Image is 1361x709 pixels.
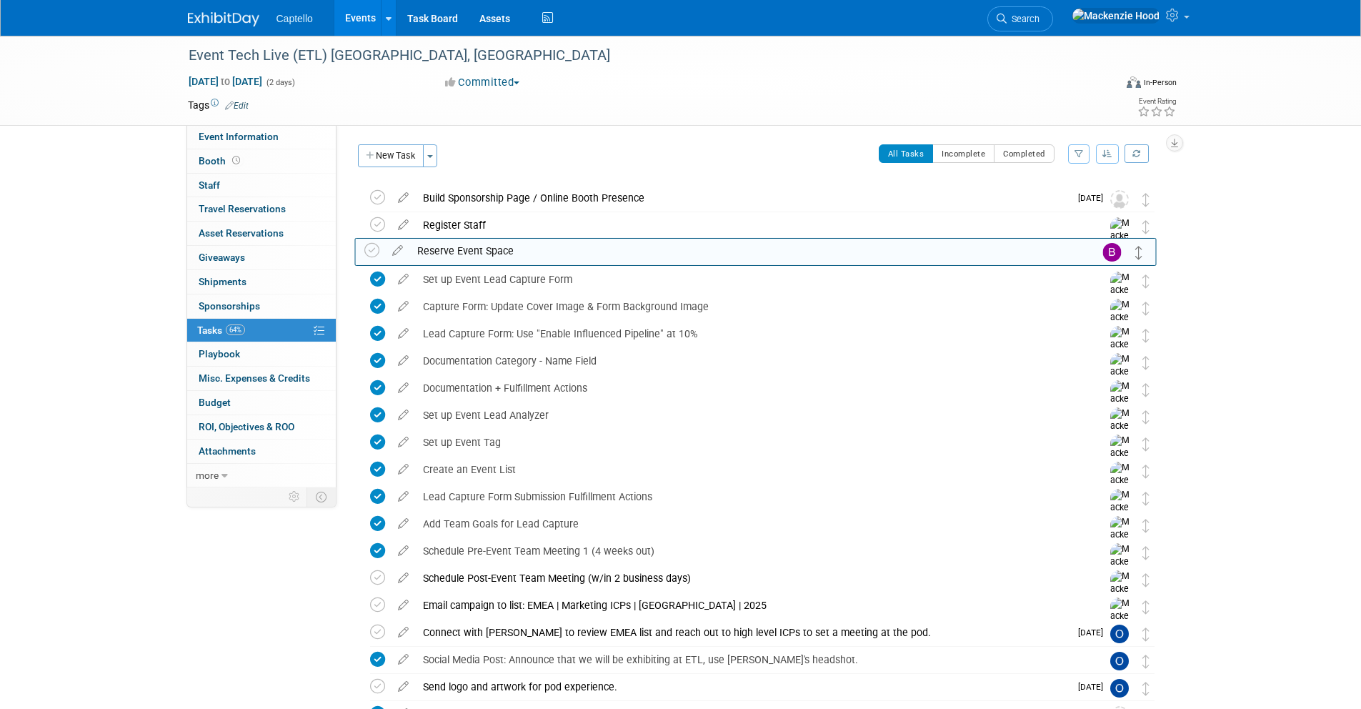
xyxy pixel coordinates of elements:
[391,572,416,585] a: edit
[1142,356,1150,370] i: Move task
[187,294,336,318] a: Sponsorships
[1103,243,1122,262] img: Brad Froese
[879,144,934,163] button: All Tasks
[187,246,336,269] a: Giveaways
[199,131,279,142] span: Event Information
[1110,598,1132,648] img: Mackenzie Hood
[225,101,249,111] a: Edit
[199,227,284,239] span: Asset Reservations
[187,319,336,342] a: Tasks64%
[391,680,416,693] a: edit
[391,517,416,530] a: edit
[391,354,416,367] a: edit
[1110,462,1132,512] img: Mackenzie Hood
[199,300,260,312] span: Sponsorships
[1110,652,1129,670] img: Owen Ellison
[1110,543,1132,594] img: Mackenzie Hood
[1142,302,1150,315] i: Move task
[416,376,1082,400] div: Documentation + Fulfillment Actions
[391,219,416,232] a: edit
[1078,628,1110,638] span: [DATE]
[1142,628,1150,641] i: Move task
[1110,435,1132,485] img: Mackenzie Hood
[1110,217,1132,268] img: Mackenzie Hood
[416,186,1070,210] div: Build Sponsorship Page / Online Booth Presence
[1110,272,1132,322] img: Mackenzie Hood
[391,545,416,557] a: edit
[1110,190,1129,209] img: Unassigned
[187,197,336,221] a: Travel Reservations
[219,76,232,87] span: to
[391,192,416,204] a: edit
[199,445,256,457] span: Attachments
[1142,193,1150,207] i: Move task
[1110,516,1132,567] img: Mackenzie Hood
[391,490,416,503] a: edit
[1078,193,1110,203] span: [DATE]
[1110,570,1132,621] img: Mackenzie Hood
[187,440,336,463] a: Attachments
[184,43,1093,69] div: Event Tech Live (ETL) [GEOGRAPHIC_DATA], [GEOGRAPHIC_DATA]
[1142,573,1150,587] i: Move task
[1142,383,1150,397] i: Move task
[416,512,1082,536] div: Add Team Goals for Lead Capture
[410,239,1075,263] div: Reserve Event Space
[440,75,525,90] button: Committed
[1078,682,1110,692] span: [DATE]
[1110,625,1129,643] img: Owen Ellison
[391,273,416,286] a: edit
[1142,329,1150,342] i: Move task
[416,566,1082,590] div: Schedule Post-Event Team Meeting (w/in 2 business days)
[199,348,240,360] span: Playbook
[187,464,336,487] a: more
[197,324,245,336] span: Tasks
[188,12,259,26] img: ExhibitDay
[1110,679,1129,698] img: Owen Ellison
[416,539,1082,563] div: Schedule Pre-Event Team Meeting 1 (4 weeks out)
[416,267,1082,292] div: Set up Event Lead Capture Form
[416,675,1070,699] div: Send logo and artwork for pod experience.
[1110,489,1132,540] img: Mackenzie Hood
[416,294,1082,319] div: Capture Form: Update Cover Image & Form Background Image
[416,593,1082,618] div: Email campaign to list: EMEA | Marketing ICPs | [GEOGRAPHIC_DATA] | 2025
[416,213,1082,237] div: Register Staff
[199,252,245,263] span: Giveaways
[226,324,245,335] span: 64%
[1142,492,1150,505] i: Move task
[416,322,1082,346] div: Lead Capture Form: Use "Enable Influenced Pipeline" at 10%
[306,487,336,506] td: Toggle Event Tabs
[199,372,310,384] span: Misc. Expenses & Credits
[282,487,307,506] td: Personalize Event Tab Strip
[391,463,416,476] a: edit
[1110,380,1132,431] img: Mackenzie Hood
[391,300,416,313] a: edit
[994,144,1055,163] button: Completed
[1125,144,1149,163] a: Refresh
[1142,437,1150,451] i: Move task
[187,270,336,294] a: Shipments
[416,457,1082,482] div: Create an Event List
[1007,14,1040,24] span: Search
[987,6,1053,31] a: Search
[416,648,1082,672] div: Social Media Post: Announce that we will be exhibiting at ETL, use [PERSON_NAME]'s headshot.
[1110,353,1132,404] img: Mackenzie Hood
[199,179,220,191] span: Staff
[187,125,336,149] a: Event Information
[187,415,336,439] a: ROI, Objectives & ROO
[1142,600,1150,614] i: Move task
[187,391,336,415] a: Budget
[1142,410,1150,424] i: Move task
[1142,546,1150,560] i: Move task
[187,149,336,173] a: Booth
[196,470,219,481] span: more
[358,144,424,167] button: New Task
[391,626,416,639] a: edit
[391,436,416,449] a: edit
[391,409,416,422] a: edit
[932,144,994,163] button: Incomplete
[187,222,336,245] a: Asset Reservations
[199,276,246,287] span: Shipments
[1142,682,1150,695] i: Move task
[416,485,1082,509] div: Lead Capture Form Submission Fulfillment Actions
[416,620,1070,645] div: Connect with [PERSON_NAME] to review EMEA list and reach out to high level ICPs to set a meeting ...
